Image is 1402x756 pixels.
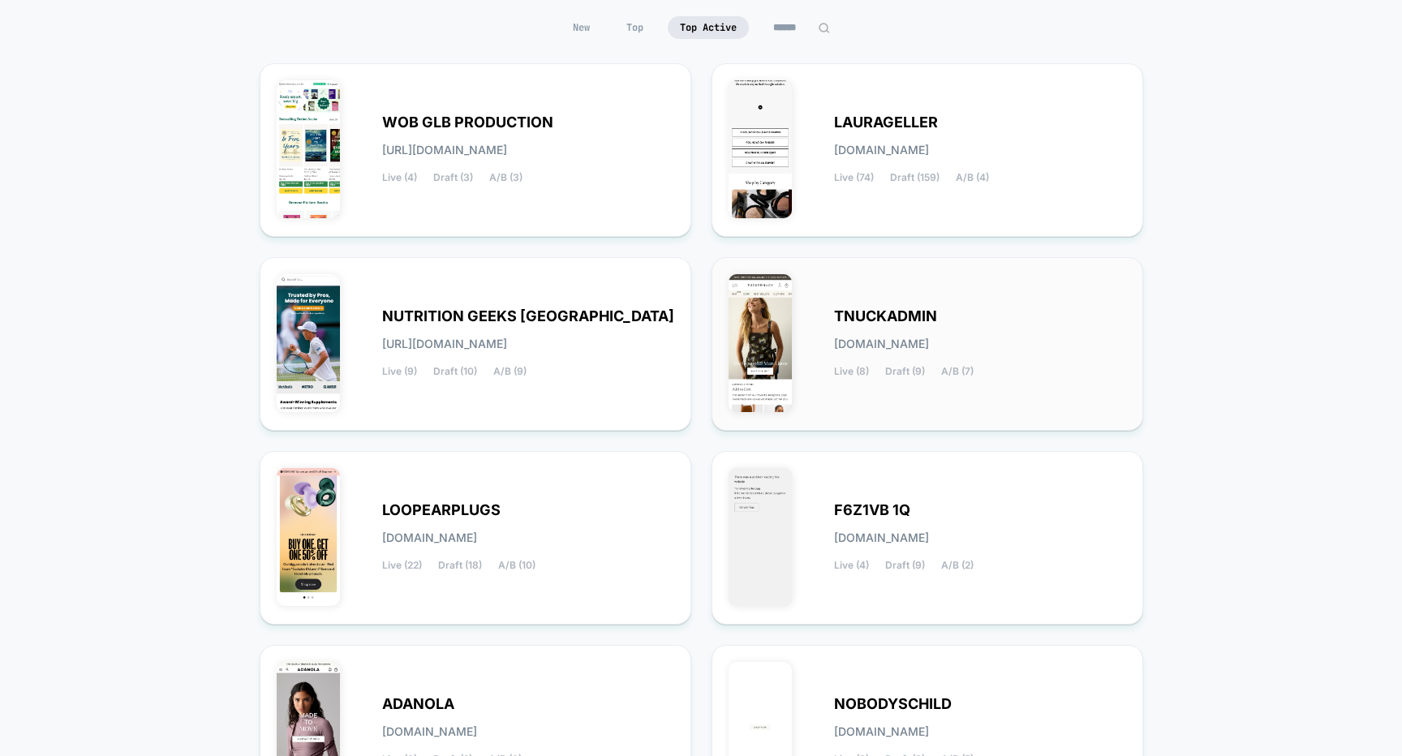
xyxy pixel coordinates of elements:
span: A/B (4) [956,172,989,183]
span: [DOMAIN_NAME] [834,726,929,737]
span: Draft (9) [885,560,925,571]
span: Draft (9) [885,366,925,377]
span: [DOMAIN_NAME] [382,532,477,543]
img: NUTRITION_GEEKS_UK [277,274,341,412]
span: New [561,16,602,39]
span: [DOMAIN_NAME] [834,338,929,350]
span: Live (4) [382,172,417,183]
span: NUTRITION GEEKS [GEOGRAPHIC_DATA] [382,311,674,322]
span: Live (74) [834,172,874,183]
span: LOOPEARPLUGS [382,505,501,516]
span: NOBODYSCHILD [834,698,952,710]
img: TNUCKADMIN [729,274,793,412]
span: F6Z1VB 1Q [834,505,910,516]
span: A/B (10) [498,560,535,571]
img: edit [818,22,830,34]
span: Live (22) [382,560,422,571]
span: Top [614,16,656,39]
span: A/B (3) [489,172,523,183]
span: [URL][DOMAIN_NAME] [382,144,507,156]
span: Draft (10) [433,366,477,377]
span: A/B (2) [941,560,974,571]
img: F6Z1VB_1Q [729,468,793,606]
span: Live (8) [834,366,869,377]
img: WOB_GLB_PRODUCTION [277,80,341,218]
span: Live (9) [382,366,417,377]
span: A/B (7) [941,366,974,377]
span: [DOMAIN_NAME] [834,532,929,543]
span: [DOMAIN_NAME] [834,144,929,156]
img: LOOPEARPLUGS [277,468,341,606]
span: A/B (9) [493,366,527,377]
span: LAURAGELLER [834,117,938,128]
span: Live (4) [834,560,869,571]
span: ADANOLA [382,698,454,710]
img: LAURAGELLER [729,80,793,218]
span: Draft (18) [438,560,482,571]
span: WOB GLB PRODUCTION [382,117,553,128]
span: TNUCKADMIN [834,311,937,322]
span: Draft (3) [433,172,473,183]
span: Top Active [668,16,749,39]
span: [DOMAIN_NAME] [382,726,477,737]
span: Draft (159) [890,172,940,183]
span: [URL][DOMAIN_NAME] [382,338,507,350]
